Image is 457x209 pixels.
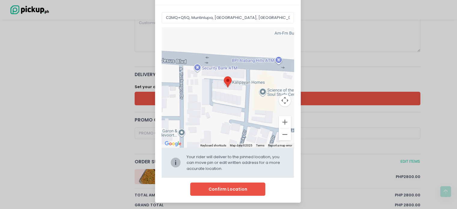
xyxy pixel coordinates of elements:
[162,12,294,23] input: Delivery Address
[163,140,183,148] img: Google
[190,183,265,196] button: Confirm Location
[279,94,291,106] button: Map camera controls
[256,144,264,147] a: Terms (opens in new tab)
[200,143,226,148] button: Keyboard shortcuts
[163,140,183,148] a: Open this area in Google Maps (opens a new window)
[279,116,291,128] button: Zoom in
[268,144,292,147] a: Report a map error
[230,144,252,147] span: Map data ©2025
[279,128,291,140] button: Zoom out
[187,154,286,172] div: Your rider will deliver to the pinned location, you can move pin or edit written address for a mo...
